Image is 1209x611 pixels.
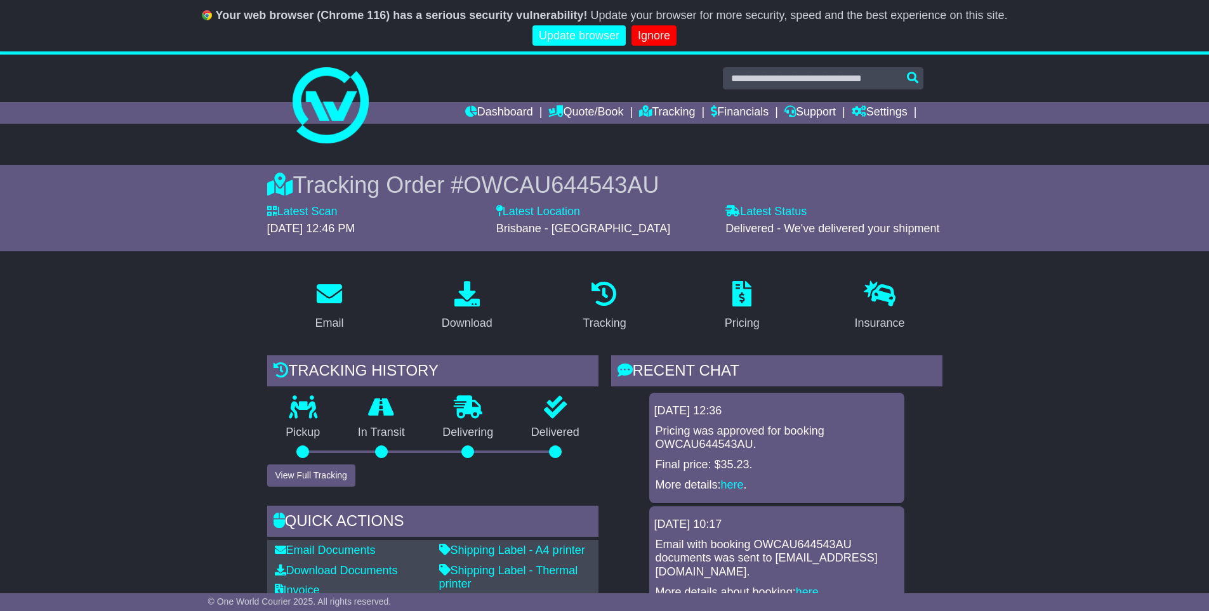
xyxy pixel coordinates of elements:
[442,315,492,332] div: Download
[711,102,769,124] a: Financials
[465,102,533,124] a: Dashboard
[654,518,899,532] div: [DATE] 10:17
[439,564,578,591] a: Shipping Label - Thermal printer
[267,205,338,219] label: Latest Scan
[611,355,942,390] div: RECENT CHAT
[855,315,905,332] div: Insurance
[725,315,760,332] div: Pricing
[267,464,355,487] button: View Full Tracking
[267,355,598,390] div: Tracking history
[574,277,634,336] a: Tracking
[639,102,695,124] a: Tracking
[275,584,320,596] a: Invoice
[439,544,585,556] a: Shipping Label - A4 printer
[216,9,588,22] b: Your web browser (Chrome 116) has a serious security vulnerability!
[656,478,898,492] p: More details: .
[852,102,908,124] a: Settings
[548,102,623,124] a: Quote/Book
[717,277,768,336] a: Pricing
[656,458,898,472] p: Final price: $35.23.
[532,25,626,46] a: Update browser
[267,222,355,235] span: [DATE] 12:46 PM
[656,424,898,452] p: Pricing was approved for booking OWCAU644543AU.
[796,586,819,598] a: here
[267,171,942,199] div: Tracking Order #
[315,315,343,332] div: Email
[784,102,836,124] a: Support
[654,404,899,418] div: [DATE] 12:36
[496,205,580,219] label: Latest Location
[631,25,677,46] a: Ignore
[275,544,376,556] a: Email Documents
[424,426,513,440] p: Delivering
[267,426,340,440] p: Pickup
[656,538,898,579] p: Email with booking OWCAU644543AU documents was sent to [EMAIL_ADDRESS][DOMAIN_NAME].
[208,596,392,607] span: © One World Courier 2025. All rights reserved.
[307,277,352,336] a: Email
[725,222,939,235] span: Delivered - We've delivered your shipment
[725,205,807,219] label: Latest Status
[463,172,659,198] span: OWCAU644543AU
[496,222,670,235] span: Brisbane - [GEOGRAPHIC_DATA]
[512,426,598,440] p: Delivered
[267,506,598,540] div: Quick Actions
[275,564,398,577] a: Download Documents
[847,277,913,336] a: Insurance
[721,478,744,491] a: here
[590,9,1007,22] span: Update your browser for more security, speed and the best experience on this site.
[339,426,424,440] p: In Transit
[583,315,626,332] div: Tracking
[656,586,898,600] p: More details about booking: .
[433,277,501,336] a: Download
